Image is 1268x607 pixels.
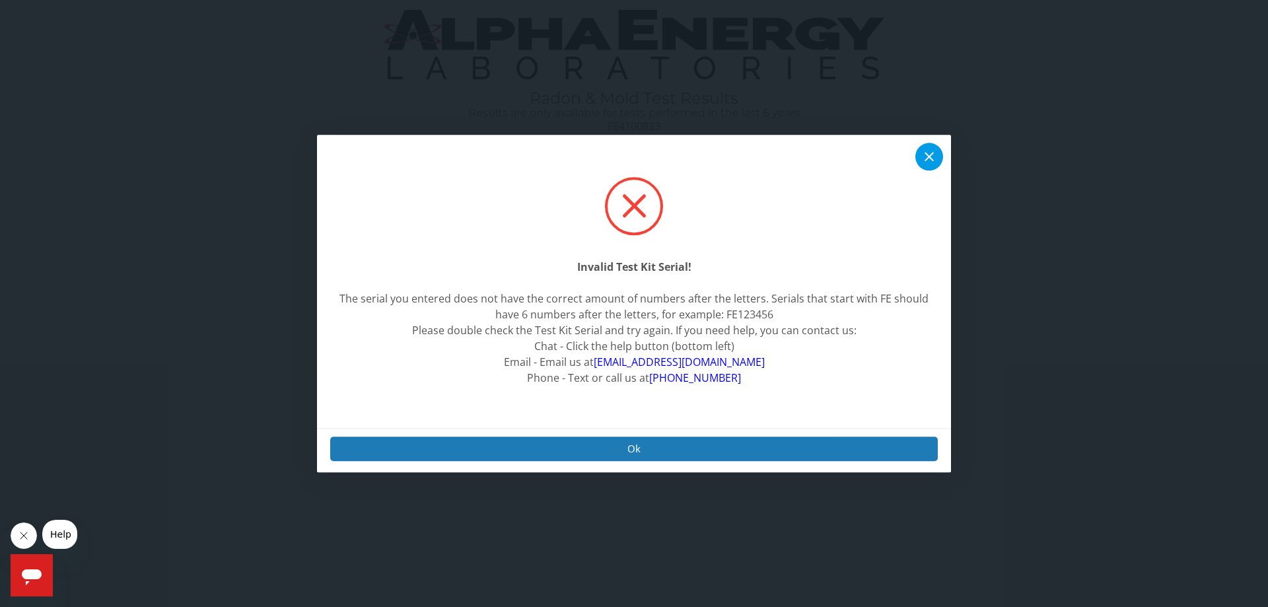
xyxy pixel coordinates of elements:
[649,371,741,385] a: [PHONE_NUMBER]
[504,339,765,385] span: Chat - Click the help button (bottom left) Email - Email us at Phone - Text or call us at
[577,260,691,274] strong: Invalid Test Kit Serial!
[11,522,37,549] iframe: Close message
[338,291,930,322] div: The serial you entered does not have the correct amount of numbers after the letters. Serials tha...
[338,322,930,338] div: Please double check the Test Kit Serial and try again. If you need help, you can contact us:
[594,355,765,369] a: [EMAIL_ADDRESS][DOMAIN_NAME]
[11,554,53,596] iframe: Button to launch messaging window
[42,520,77,549] iframe: Message from company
